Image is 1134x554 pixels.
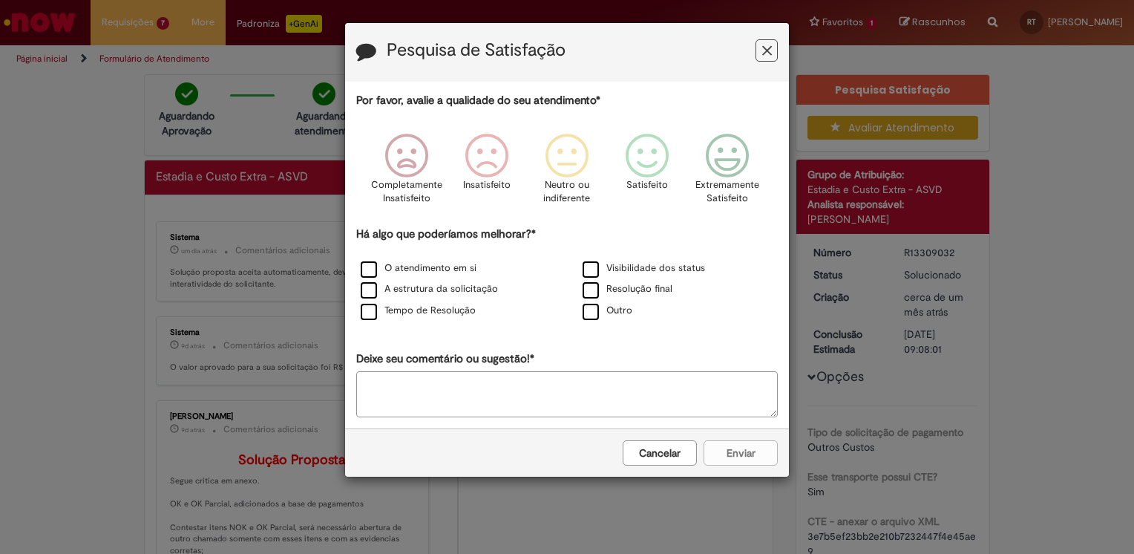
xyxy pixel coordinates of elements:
[356,351,534,367] label: Deixe seu comentário ou sugestão!*
[583,282,672,296] label: Resolução final
[626,178,668,192] p: Satisfeito
[361,261,476,276] label: O atendimento em si
[368,123,444,224] div: Completamente Insatisfeito
[695,178,759,206] p: Extremamente Satisfeito
[356,93,600,108] label: Por favor, avalie a qualidade do seu atendimento*
[361,282,498,296] label: A estrutura da solicitação
[449,123,525,224] div: Insatisfeito
[356,227,778,322] div: Há algo que poderíamos melhorar?*
[540,178,594,206] p: Neutro ou indiferente
[583,304,632,318] label: Outro
[623,440,697,466] button: Cancelar
[463,178,511,192] p: Insatisfeito
[689,123,765,224] div: Extremamente Satisfeito
[387,41,566,60] label: Pesquisa de Satisfação
[361,304,476,318] label: Tempo de Resolução
[609,123,685,224] div: Satisfeito
[529,123,605,224] div: Neutro ou indiferente
[371,178,442,206] p: Completamente Insatisfeito
[583,261,705,276] label: Visibilidade dos status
